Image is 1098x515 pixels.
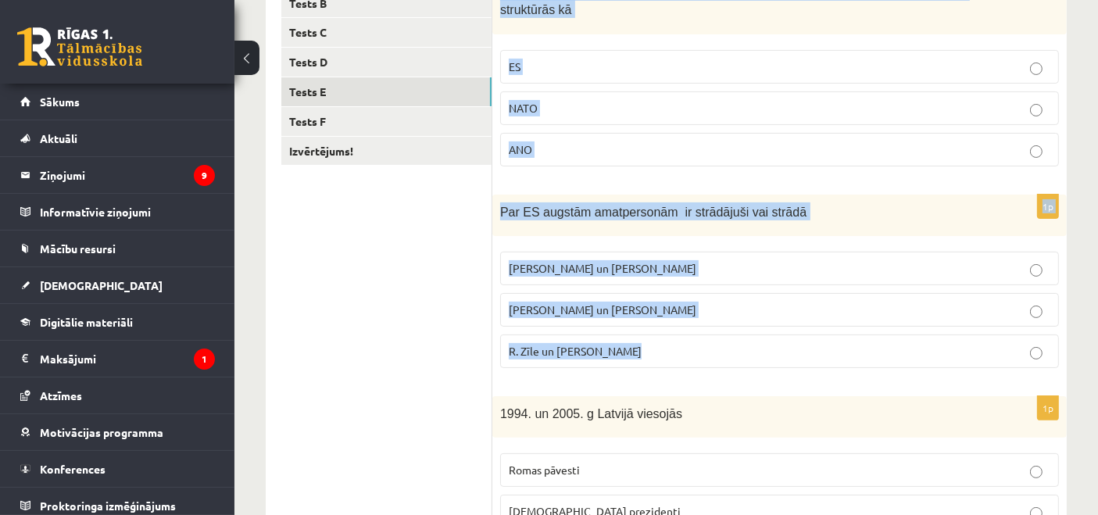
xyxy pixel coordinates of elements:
span: Mācību resursi [40,241,116,256]
p: 1p [1037,395,1059,420]
a: Sākums [20,84,215,120]
a: Atzīmes [20,377,215,413]
input: ANO [1030,145,1043,158]
legend: Maksājumi [40,341,215,377]
a: Izvērtējums! [281,137,492,166]
legend: Informatīvie ziņojumi [40,194,215,230]
span: [PERSON_NAME] un [PERSON_NAME] [509,302,696,317]
p: 1p [1037,194,1059,219]
a: Mācību resursi [20,231,215,266]
input: [PERSON_NAME] un [PERSON_NAME] [1030,306,1043,318]
a: Tests E [281,77,492,106]
a: Tests F [281,107,492,136]
span: Romas pāvesti [509,463,580,477]
a: Aktuāli [20,120,215,156]
a: Maksājumi1 [20,341,215,377]
input: R. Zīle un [PERSON_NAME] [1030,347,1043,359]
a: Tests C [281,18,492,47]
span: Konferences [40,462,106,476]
a: Tests D [281,48,492,77]
span: Aktuāli [40,131,77,145]
i: 1 [194,349,215,370]
span: 1994. un 2005. g Latvijā viesojās [500,407,682,420]
i: 9 [194,165,215,186]
legend: Ziņojumi [40,157,215,193]
span: NATO [509,101,538,115]
a: Informatīvie ziņojumi [20,194,215,230]
a: Rīgas 1. Tālmācības vidusskola [17,27,142,66]
span: R. Zīle un [PERSON_NAME] [509,344,642,358]
span: Proktoringa izmēģinājums [40,499,176,513]
a: Motivācijas programma [20,414,215,450]
a: [DEMOGRAPHIC_DATA] [20,267,215,303]
input: NATO [1030,104,1043,116]
span: Digitālie materiāli [40,315,133,329]
span: [DEMOGRAPHIC_DATA] [40,278,163,292]
span: ES [509,59,520,73]
input: ES [1030,63,1043,75]
a: Ziņojumi9 [20,157,215,193]
span: Motivācijas programma [40,425,163,439]
span: Atzīmes [40,388,82,402]
input: Romas pāvesti [1030,466,1043,478]
a: Digitālie materiāli [20,304,215,340]
a: Konferences [20,451,215,487]
span: Sākums [40,95,80,109]
span: Par ES augstām amatpersonām ir strādājuši vai strādā [500,206,807,219]
input: [PERSON_NAME] un [PERSON_NAME] [1030,264,1043,277]
span: [PERSON_NAME] un [PERSON_NAME] [509,261,696,275]
span: ANO [509,142,532,156]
